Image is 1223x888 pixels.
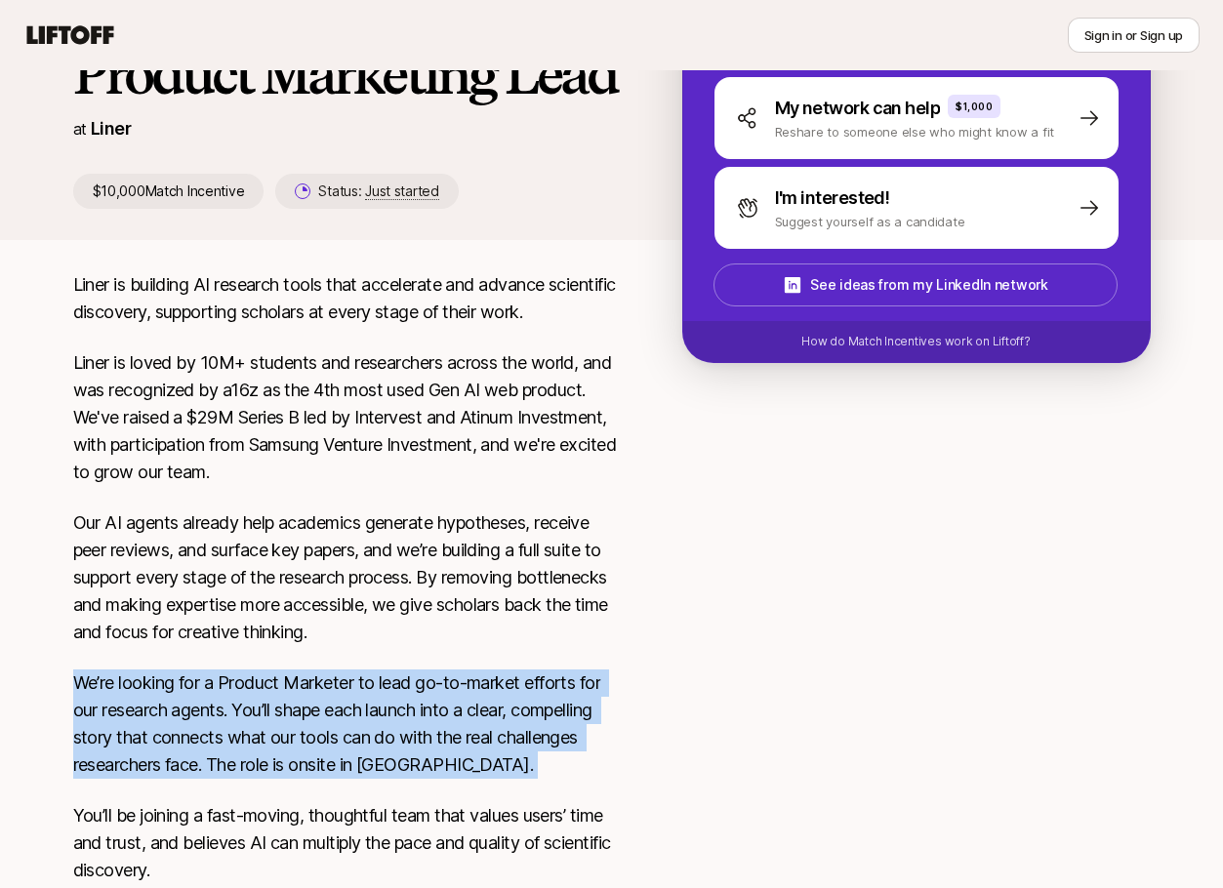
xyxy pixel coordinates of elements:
[775,122,1055,141] p: Reshare to someone else who might know a fit
[73,271,620,326] p: Liner is building AI research tools that accelerate and advance scientific discovery, supporting ...
[713,263,1118,306] button: See ideas from my LinkedIn network
[956,99,993,114] p: $1,000
[775,95,941,122] p: My network can help
[365,182,439,200] span: Just started
[810,273,1047,297] p: See ideas from my LinkedIn network
[73,802,620,884] p: You’ll be joining a fast-moving, thoughtful team that values users’ time and trust, and believes ...
[775,212,965,231] p: Suggest yourself as a candidate
[801,333,1030,350] p: How do Match Incentives work on Liftoff?
[73,116,87,141] p: at
[318,180,438,203] p: Status:
[775,184,890,212] p: I'm interested!
[73,509,620,646] p: Our AI agents already help academics generate hypotheses, receive peer reviews, and surface key p...
[73,349,620,486] p: Liner is loved by 10M+ students and researchers across the world, and was recognized by a16z as t...
[73,669,620,779] p: We’re looking for a Product Marketer to lead go-to-market efforts for our research agents. You’ll...
[73,174,265,209] p: $10,000 Match Incentive
[91,118,131,139] a: Liner
[1068,18,1200,53] button: Sign in or Sign up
